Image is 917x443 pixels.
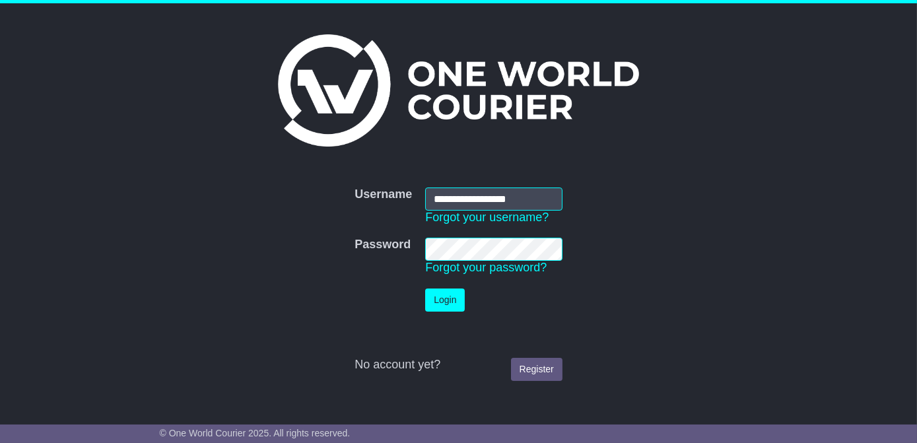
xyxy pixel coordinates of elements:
[425,261,547,274] a: Forgot your password?
[425,289,465,312] button: Login
[355,187,412,202] label: Username
[355,238,411,252] label: Password
[511,358,562,381] a: Register
[355,358,562,372] div: No account yet?
[425,211,549,224] a: Forgot your username?
[278,34,638,147] img: One World
[160,428,351,438] span: © One World Courier 2025. All rights reserved.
